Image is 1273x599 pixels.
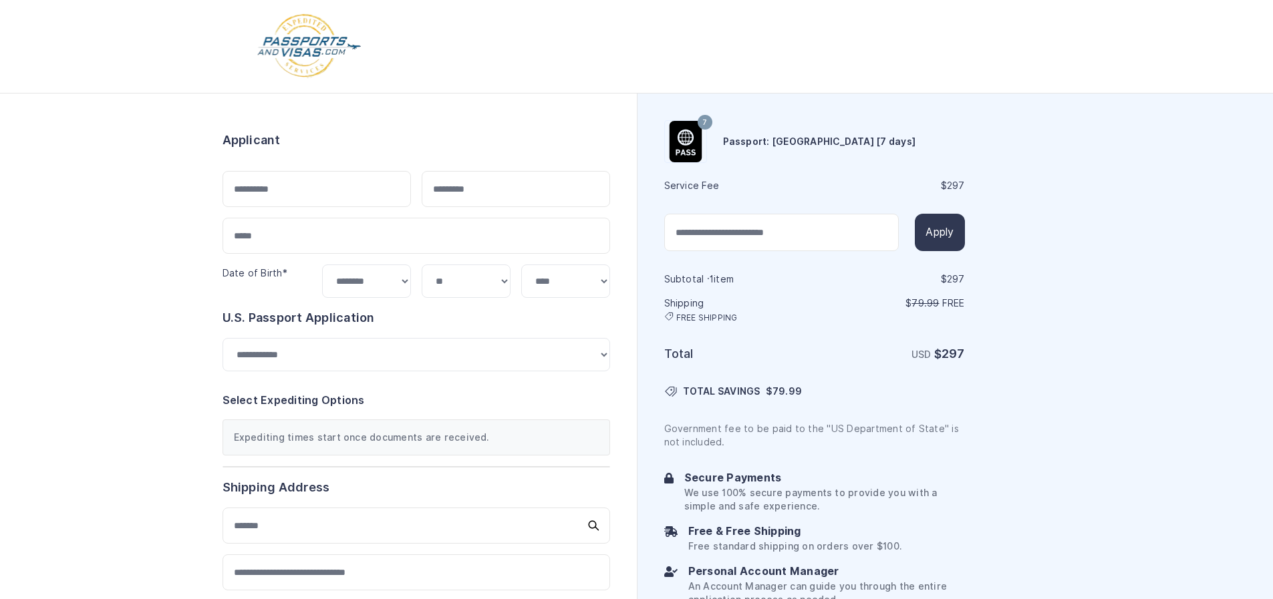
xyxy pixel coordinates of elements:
[688,524,901,540] h6: Free & Free Shipping
[256,13,362,79] img: Logo
[816,179,965,192] div: $
[934,347,965,361] strong: $
[683,385,760,398] span: TOTAL SAVINGS
[688,540,901,553] p: Free standard shipping on orders over $100.
[223,478,610,497] h6: Shipping Address
[664,296,813,323] h6: Shipping
[664,422,965,449] p: Government fee to be paid to the "US Department of State" is not included.
[710,274,714,284] span: 1
[684,486,965,513] p: We use 100% secure payments to provide you with a simple and safe experience.
[947,180,965,191] span: 297
[772,386,802,397] span: 79.99
[816,272,965,286] div: $
[223,419,610,455] div: Expediting times start once documents are received.
[911,298,939,309] span: 79.99
[911,349,932,360] span: USD
[684,470,965,486] h6: Secure Payments
[766,385,802,398] span: $
[223,131,281,150] h6: Applicant
[723,135,916,148] h6: Passport: [GEOGRAPHIC_DATA] [7 days]
[223,268,287,278] label: Date of Birth*
[664,345,813,363] h6: Total
[942,298,965,309] span: Free
[942,347,965,361] span: 297
[688,564,965,580] h6: Personal Account Manager
[915,214,964,251] button: Apply
[947,274,965,284] span: 297
[664,179,813,192] h6: Service Fee
[664,272,813,286] h6: Subtotal · item
[223,393,610,409] h6: Select Expediting Options
[665,121,706,162] img: Product Name
[223,309,610,327] h6: U.S. Passport Application
[702,114,707,132] span: 7
[816,296,965,310] p: $
[676,313,738,323] span: FREE SHIPPING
